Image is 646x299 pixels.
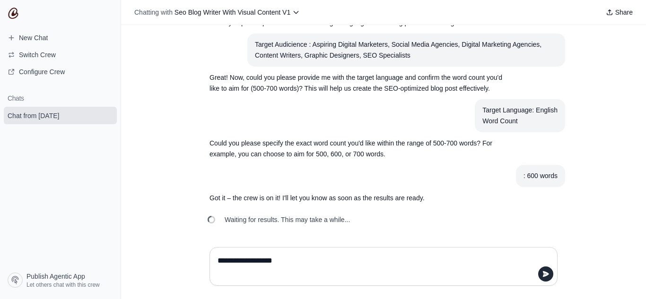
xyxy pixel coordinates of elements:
section: Response [202,132,520,165]
a: Publish Agentic App Let others chat with this crew [4,269,117,291]
span: Switch Crew [19,50,56,60]
section: User message [516,165,565,187]
span: Seo Blog Writer With Visual Content V1 [175,9,290,16]
span: Chat from [DATE] [8,111,59,120]
p: Could you please specify the exact word count you'd like within the range of 500-700 words? For e... [210,138,512,160]
section: Response [202,67,520,100]
div: Target Audicience : Aspiring Digital Marketers, Social Media Agencies, Digital Marketing Agencies... [255,39,558,61]
span: Waiting for results. This may take a while... [225,215,350,224]
span: Chatting with [134,8,173,17]
section: User message [247,34,565,67]
button: Share [602,6,637,19]
button: Chatting with Seo Blog Writer With Visual Content V1 [131,6,304,19]
section: Response [202,187,520,209]
div: Target Language: English Word Count [482,105,558,127]
span: Share [615,8,633,17]
p: Got it – the crew is on it! I'll let you know as soon as the results are ready. [210,193,512,204]
a: Chat from [DATE] [4,107,117,124]
button: Switch Crew [4,47,117,62]
div: : 600 words [524,171,558,181]
p: Great! Now, could you please provide me with the target language and confirm the word count you'd... [210,72,512,94]
span: Let others chat with this crew [26,281,100,289]
img: CrewAI Logo [8,8,19,19]
a: Configure Crew [4,64,117,79]
span: Publish Agentic App [26,272,85,281]
section: User message [475,99,565,132]
span: New Chat [19,33,48,43]
span: Configure Crew [19,67,65,77]
a: New Chat [4,30,117,45]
